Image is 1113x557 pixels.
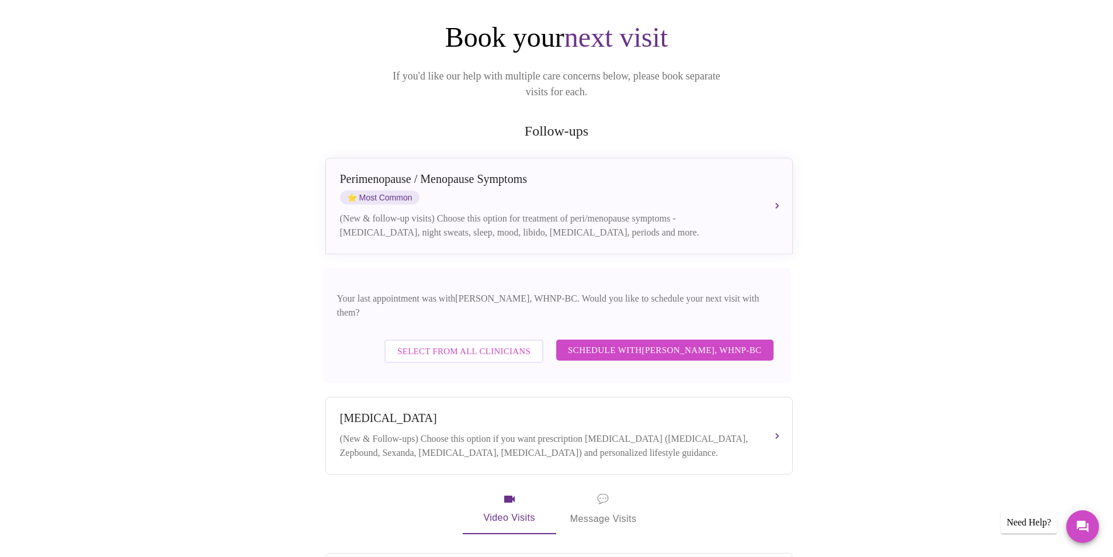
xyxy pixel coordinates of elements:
[323,20,790,54] h1: Book your
[1001,511,1057,534] div: Need Help?
[477,492,542,526] span: Video Visits
[556,340,774,361] button: Schedule with[PERSON_NAME], WHNP-BC
[337,292,776,320] p: Your last appointment was with [PERSON_NAME], WHNP-BC . Would you like to schedule your next visi...
[564,22,668,53] span: next visit
[568,342,762,358] span: Schedule with [PERSON_NAME], WHNP-BC
[340,432,755,460] div: (New & Follow-ups) Choose this option if you want prescription [MEDICAL_DATA] ([MEDICAL_DATA], Ze...
[597,491,609,507] span: message
[340,191,419,205] span: Most Common
[323,123,790,139] h2: Follow-ups
[340,411,755,425] div: [MEDICAL_DATA]
[325,158,793,254] button: Perimenopause / Menopause SymptomsstarMost Common(New & follow-up visits) Choose this option for ...
[384,340,543,363] button: Select from All Clinicians
[340,212,755,240] div: (New & follow-up visits) Choose this option for treatment of peri/menopause symptoms - [MEDICAL_D...
[1066,510,1099,543] button: Messages
[325,397,793,475] button: [MEDICAL_DATA](New & Follow-ups) Choose this option if you want prescription [MEDICAL_DATA] ([MED...
[347,193,357,202] span: star
[377,68,737,100] p: If you'd like our help with multiple care concerns below, please book separate visits for each.
[397,344,531,359] span: Select from All Clinicians
[570,491,637,527] span: Message Visits
[340,172,755,186] div: Perimenopause / Menopause Symptoms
